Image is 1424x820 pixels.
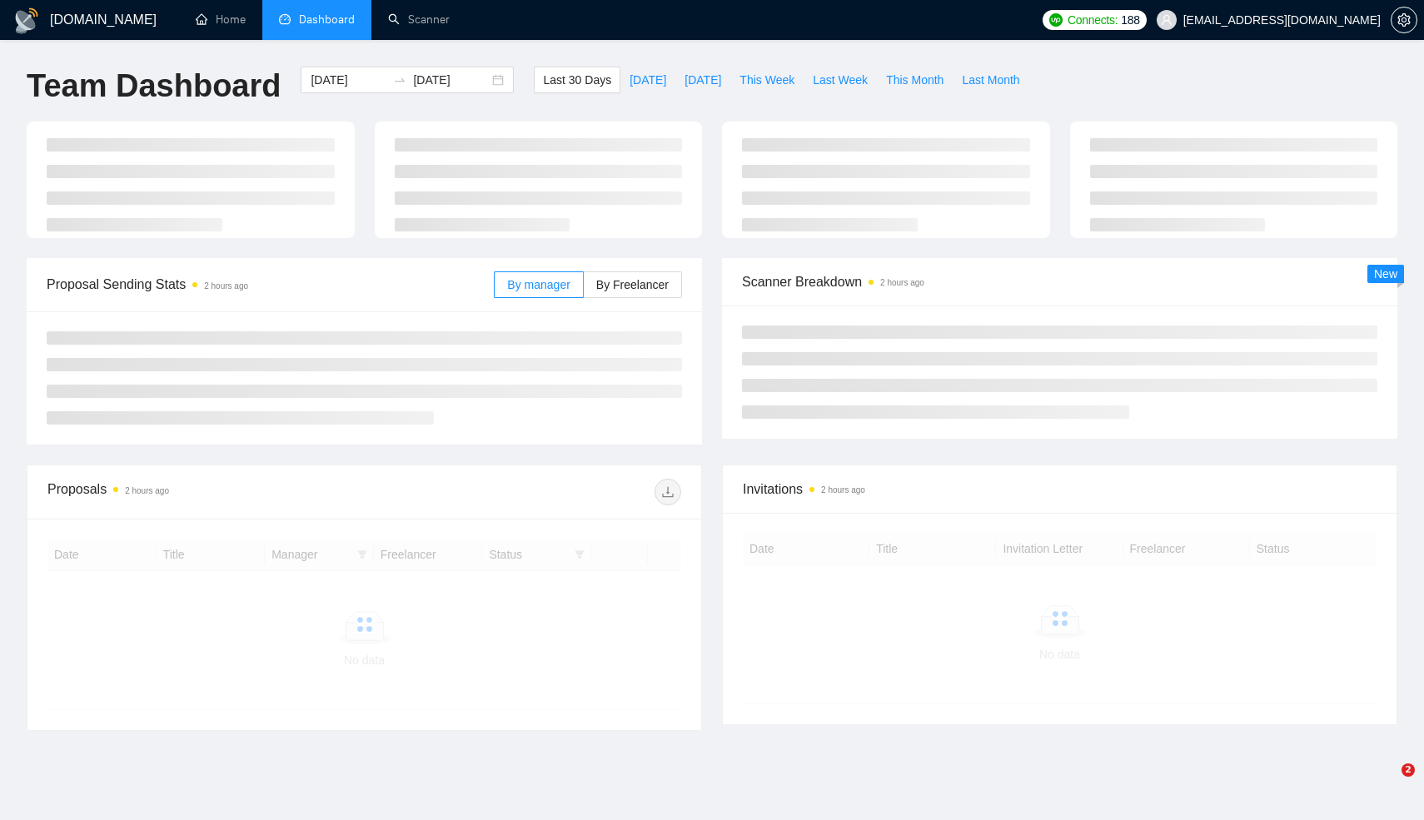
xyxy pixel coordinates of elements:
time: 2 hours ago [125,486,169,495]
a: setting [1391,13,1417,27]
iframe: Intercom live chat [1367,763,1407,803]
button: [DATE] [620,67,675,93]
time: 2 hours ago [204,281,248,291]
span: user [1161,14,1173,26]
button: This Month [877,67,953,93]
span: [DATE] [630,71,666,89]
button: setting [1391,7,1417,33]
input: Start date [311,71,386,89]
div: Proposals [47,479,365,505]
span: Last Week [813,71,868,89]
span: This Month [886,71,944,89]
img: logo [13,7,40,34]
span: [DATE] [685,71,721,89]
span: Proposal Sending Stats [47,274,494,295]
span: 2 [1402,763,1415,777]
button: Last Week [804,67,877,93]
span: Last 30 Days [543,71,611,89]
input: End date [413,71,489,89]
time: 2 hours ago [880,278,924,287]
span: By Freelancer [596,278,669,291]
img: upwork-logo.png [1049,13,1063,27]
span: to [393,73,406,87]
button: Last 30 Days [534,67,620,93]
a: searchScanner [388,12,450,27]
a: homeHome [196,12,246,27]
button: [DATE] [675,67,730,93]
button: Last Month [953,67,1028,93]
span: Scanner Breakdown [742,271,1377,292]
span: New [1374,267,1397,281]
span: Connects: [1068,11,1118,29]
span: This Week [739,71,794,89]
span: 188 [1121,11,1139,29]
span: Last Month [962,71,1019,89]
h1: Team Dashboard [27,67,281,106]
time: 2 hours ago [821,485,865,494]
span: setting [1392,13,1417,27]
span: By manager [507,278,570,291]
span: dashboard [279,13,291,25]
span: Invitations [743,479,1377,499]
span: Dashboard [299,12,355,27]
button: This Week [730,67,804,93]
span: swap-right [393,73,406,87]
